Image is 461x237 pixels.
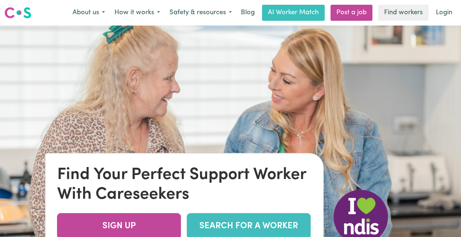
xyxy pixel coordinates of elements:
[331,5,372,21] a: Post a job
[68,5,110,20] button: About us
[431,5,457,21] a: Login
[110,5,165,20] button: How it works
[165,5,237,20] button: Safety & resources
[57,165,312,204] div: Find Your Perfect Support Worker With Careseekers
[237,5,259,21] a: Blog
[4,4,31,21] a: Careseekers logo
[378,5,429,21] a: Find workers
[432,208,455,231] iframe: Button to launch messaging window
[262,5,325,21] a: AI Worker Match
[4,6,31,19] img: Careseekers logo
